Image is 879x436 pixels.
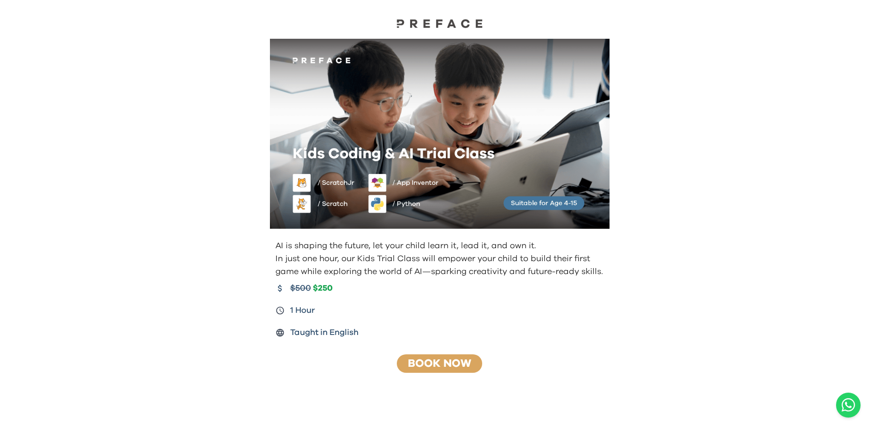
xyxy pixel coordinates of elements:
a: Book Now [408,358,471,369]
a: Preface Logo [394,18,486,31]
img: Kids learning to code [270,39,610,229]
span: Taught in English [290,326,359,339]
button: Book Now [394,354,485,373]
p: AI is shaping the future, let your child learn it, lead it, and own it. [275,239,606,252]
a: Chat with us on WhatsApp [836,393,861,418]
span: $500 [290,282,311,295]
img: Preface Logo [394,18,486,28]
span: 1 Hour [290,304,315,317]
p: In just one hour, our Kids Trial Class will empower your child to build their first game while ex... [275,252,606,278]
button: Open WhatsApp chat [836,393,861,418]
span: $250 [313,283,333,294]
